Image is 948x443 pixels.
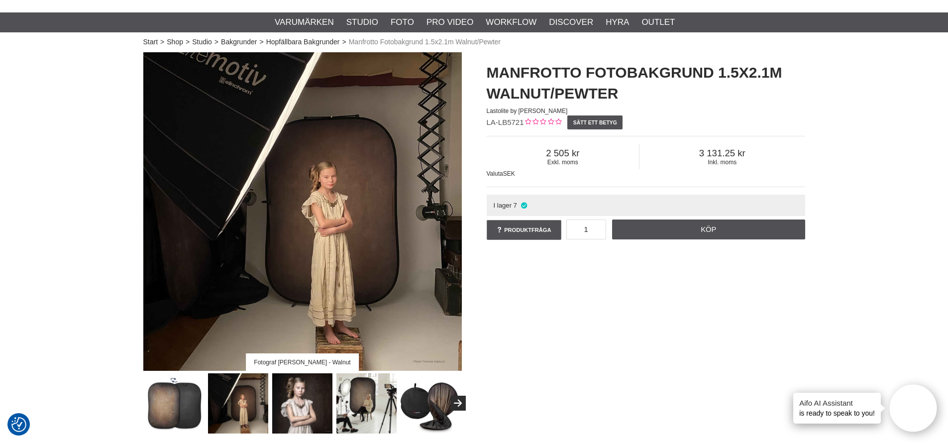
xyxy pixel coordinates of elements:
a: Sätt ett betyg [567,115,623,129]
span: I lager [493,202,512,209]
span: Manfrotto Fotobakgrund 1.5x2.1m Walnut/Pewter [349,37,501,47]
span: LA-LB5721 [487,118,524,126]
img: Fotograf Therese Asplund - Walnut [208,373,268,434]
img: Manfrotto Fotobakgrund Vintage Walnut/Pewter [144,373,204,434]
span: Lastolite by [PERSON_NAME] [487,108,568,114]
a: Discover [549,16,593,29]
a: Fotograf Therese Asplund - Walnut [143,52,462,371]
div: Kundbetyg: 0 [524,117,561,128]
span: 7 [514,202,517,209]
a: Shop [167,37,183,47]
a: Hopfällbara Bakgrunder [266,37,340,47]
a: Hyra [606,16,629,29]
span: SEK [503,170,515,177]
a: Varumärken [275,16,334,29]
a: Produktfråga [487,220,561,240]
a: Köp [612,220,805,239]
a: Foto [391,16,414,29]
img: Manfrotto Fotobakgrund Vintage Walnut/Pewter [143,52,462,371]
a: Studio [192,37,212,47]
a: Bakgrunder [221,37,257,47]
div: Fotograf [PERSON_NAME] - Walnut [246,353,359,371]
button: Samtyckesinställningar [11,416,26,434]
a: Outlet [641,16,675,29]
i: I lager [520,202,528,209]
div: is ready to speak to you! [793,393,881,424]
img: Fotograf Therese Asplund - Walnut [272,373,332,434]
span: > [186,37,190,47]
img: Revisit consent button [11,417,26,432]
h4: Aifo AI Assistant [799,398,875,408]
button: Next [451,396,466,411]
span: Inkl. moms [639,159,805,166]
img: Vintage fotobakgrunder för foto och video [336,373,397,434]
span: > [259,37,263,47]
a: Workflow [486,16,536,29]
span: > [160,37,164,47]
span: 2 505 [487,148,639,159]
h1: Manfrotto Fotobakgrund 1.5x2.1m Walnut/Pewter [487,62,805,104]
a: Start [143,37,158,47]
span: 3 131.25 [639,148,805,159]
span: > [342,37,346,47]
span: Valuta [487,170,503,177]
a: Pro Video [426,16,473,29]
img: Manfrotto Collapsible viks till 1/3 av sin storlek [401,373,461,434]
span: Exkl. moms [487,159,639,166]
a: Studio [346,16,378,29]
span: > [214,37,218,47]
